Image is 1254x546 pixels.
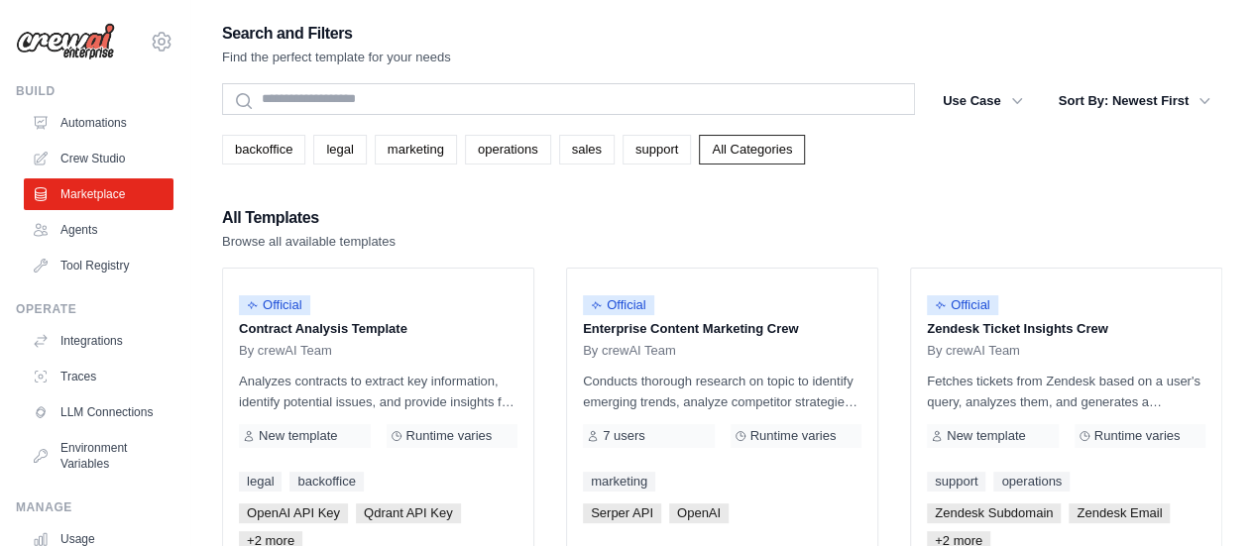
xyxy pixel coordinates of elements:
[24,178,173,210] a: Marketplace
[583,503,661,523] span: Serper API
[239,319,517,339] p: Contract Analysis Template
[465,135,551,164] a: operations
[947,428,1025,444] span: New template
[24,396,173,428] a: LLM Connections
[222,135,305,164] a: backoffice
[24,214,173,246] a: Agents
[16,301,173,317] div: Operate
[239,371,517,412] p: Analyzes contracts to extract key information, identify potential issues, and provide insights fo...
[222,232,396,252] p: Browse all available templates
[583,472,655,491] a: marketing
[1047,83,1222,119] button: Sort By: Newest First
[750,428,837,444] span: Runtime varies
[239,295,310,315] span: Official
[583,343,676,359] span: By crewAI Team
[16,23,115,60] img: Logo
[927,319,1205,339] p: Zendesk Ticket Insights Crew
[16,499,173,515] div: Manage
[24,432,173,480] a: Environment Variables
[259,428,337,444] span: New template
[24,143,173,174] a: Crew Studio
[931,83,1035,119] button: Use Case
[583,295,654,315] span: Official
[24,325,173,357] a: Integrations
[993,472,1070,491] a: operations
[239,343,332,359] span: By crewAI Team
[239,472,282,491] a: legal
[927,472,985,491] a: support
[927,295,998,315] span: Official
[1069,503,1170,523] span: Zendesk Email
[927,371,1205,412] p: Fetches tickets from Zendesk based on a user's query, analyzes them, and generates a summary. Out...
[1094,428,1181,444] span: Runtime varies
[24,107,173,139] a: Automations
[583,319,861,339] p: Enterprise Content Marketing Crew
[406,428,493,444] span: Runtime varies
[603,428,645,444] span: 7 users
[24,250,173,281] a: Tool Registry
[222,204,396,232] h2: All Templates
[239,503,348,523] span: OpenAI API Key
[375,135,457,164] a: marketing
[16,83,173,99] div: Build
[699,135,805,164] a: All Categories
[313,135,366,164] a: legal
[222,48,451,67] p: Find the perfect template for your needs
[289,472,363,491] a: backoffice
[669,503,729,523] span: OpenAI
[222,20,451,48] h2: Search and Filters
[356,503,461,523] span: Qdrant API Key
[559,135,615,164] a: sales
[927,343,1020,359] span: By crewAI Team
[24,361,173,392] a: Traces
[623,135,691,164] a: support
[927,503,1061,523] span: Zendesk Subdomain
[583,371,861,412] p: Conducts thorough research on topic to identify emerging trends, analyze competitor strategies, a...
